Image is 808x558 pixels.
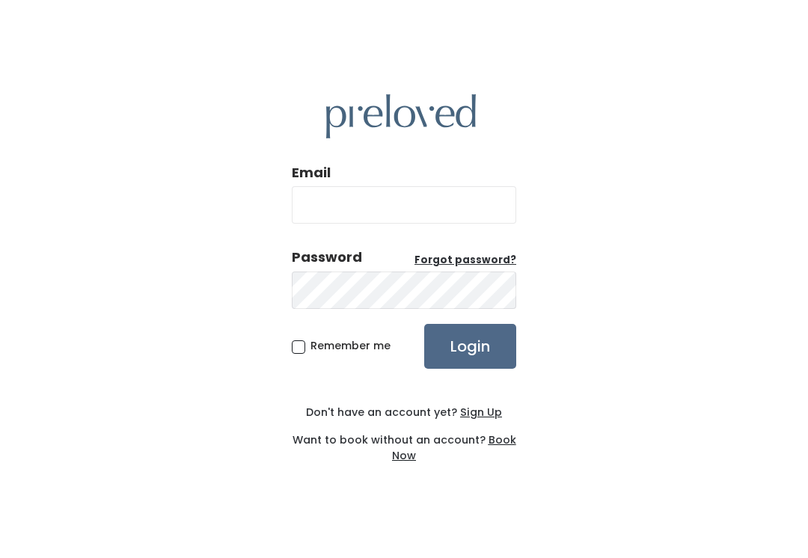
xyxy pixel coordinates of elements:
[414,253,516,268] a: Forgot password?
[392,432,516,463] a: Book Now
[292,163,331,183] label: Email
[424,324,516,369] input: Login
[292,405,516,420] div: Don't have an account yet?
[460,405,502,420] u: Sign Up
[310,338,391,353] span: Remember me
[292,420,516,464] div: Want to book without an account?
[326,94,476,138] img: preloved logo
[457,405,502,420] a: Sign Up
[292,248,362,267] div: Password
[414,253,516,267] u: Forgot password?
